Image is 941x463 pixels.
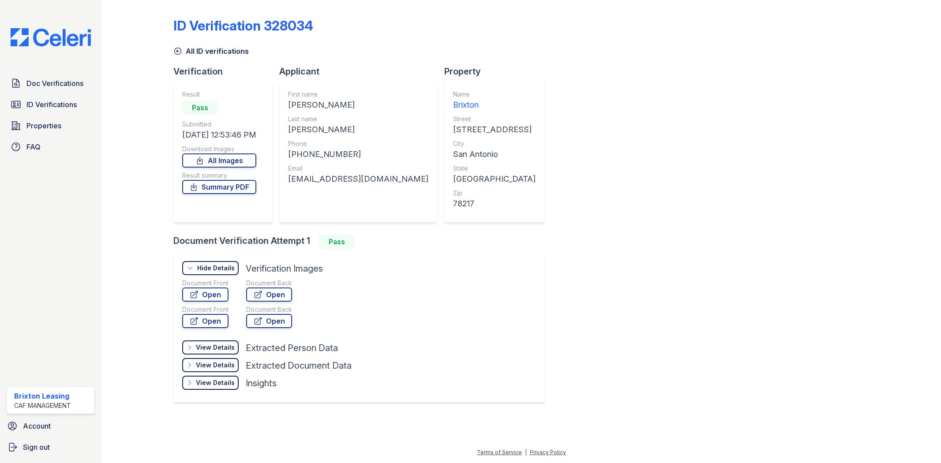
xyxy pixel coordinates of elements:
div: [PHONE_NUMBER] [288,148,428,161]
a: Sign out [4,438,98,456]
div: [STREET_ADDRESS] [453,123,536,136]
div: State [453,164,536,173]
iframe: chat widget [904,428,932,454]
div: Submitted [182,120,256,129]
a: Privacy Policy [530,449,566,456]
div: Document Back [246,305,292,314]
div: City [453,139,536,148]
div: Document Front [182,279,229,288]
div: [EMAIL_ADDRESS][DOMAIN_NAME] [288,173,428,185]
div: Phone [288,139,428,148]
div: Email [288,164,428,173]
div: Last name [288,115,428,123]
div: [PERSON_NAME] [288,99,428,111]
span: Sign out [23,442,50,452]
div: Document Verification Attempt 1 [173,235,551,249]
div: Verification [173,65,279,78]
div: Street [453,115,536,123]
div: [GEOGRAPHIC_DATA] [453,173,536,185]
div: [PERSON_NAME] [288,123,428,136]
a: All ID verifications [173,46,249,56]
div: Result [182,90,256,99]
div: Zip [453,189,536,198]
a: Open [246,314,292,328]
div: First name [288,90,428,99]
a: ID Verifications [7,96,94,113]
a: Doc Verifications [7,75,94,92]
a: Open [182,288,229,302]
div: Property [444,65,551,78]
a: Open [246,288,292,302]
div: Name [453,90,536,99]
span: Properties [26,120,61,131]
div: Download Images [182,145,256,153]
div: | [525,449,527,456]
div: Document Front [182,305,229,314]
span: FAQ [26,142,41,152]
div: CAF Management [14,401,71,410]
span: Doc Verifications [26,78,83,89]
a: Account [4,417,98,435]
div: View Details [196,343,235,352]
div: View Details [196,378,235,387]
img: CE_Logo_Blue-a8612792a0a2168367f1c8372b55b34899dd931a85d93a1a3d3e32e68fde9ad4.png [4,28,98,46]
div: Pass [182,101,217,115]
a: Name Brixton [453,90,536,111]
a: Open [182,314,229,328]
div: Brixton [453,99,536,111]
div: Verification Images [246,262,323,275]
div: San Antonio [453,148,536,161]
a: Terms of Service [477,449,522,456]
a: Properties [7,117,94,134]
div: Extracted Person Data [246,342,338,354]
span: Account [23,421,51,431]
div: [DATE] 12:53:46 PM [182,129,256,141]
div: Result summary [182,171,256,180]
div: ID Verification 328034 [173,18,313,34]
div: Document Back [246,279,292,288]
div: 78217 [453,198,536,210]
div: View Details [196,361,235,370]
div: Insights [246,377,277,389]
span: ID Verifications [26,99,77,110]
div: Applicant [279,65,444,78]
a: All Images [182,153,256,168]
div: Pass [319,235,354,249]
a: FAQ [7,138,94,156]
div: Brixton Leasing [14,391,71,401]
a: Summary PDF [182,180,256,194]
div: Extracted Document Data [246,359,352,372]
div: Hide Details [197,264,235,273]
